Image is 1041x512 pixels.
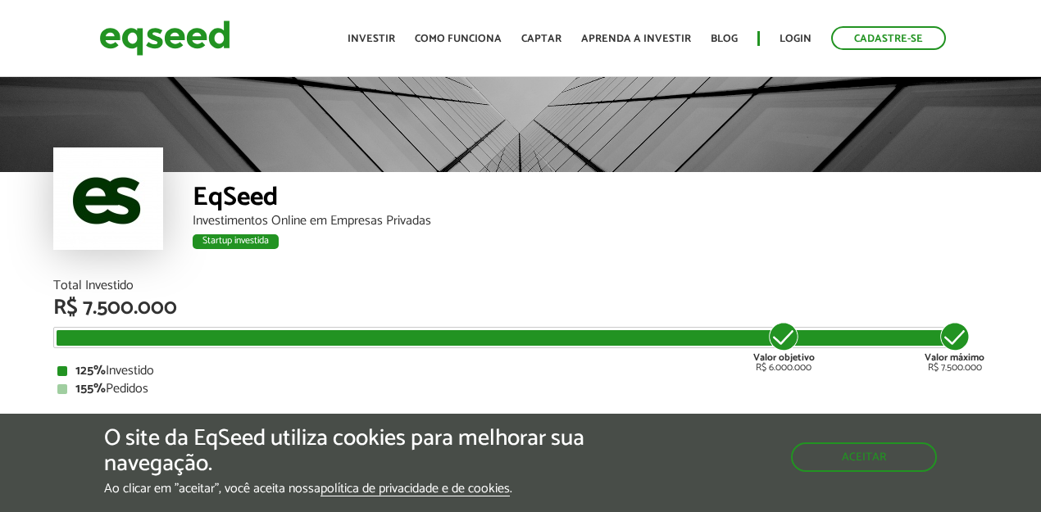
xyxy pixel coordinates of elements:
[104,426,604,477] h5: O site da EqSeed utiliza cookies para melhorar sua navegação.
[925,350,984,365] strong: Valor máximo
[348,34,395,44] a: Investir
[104,481,604,496] p: Ao clicar em "aceitar", você aceita nossa .
[753,320,815,373] div: R$ 6.000.000
[415,34,502,44] a: Como funciona
[53,297,988,319] div: R$ 7.500.000
[521,34,561,44] a: Captar
[99,16,230,60] img: EqSeed
[831,26,946,50] a: Cadastre-se
[57,365,984,378] div: Investido
[193,234,279,249] div: Startup investida
[791,442,937,472] button: Aceitar
[53,279,988,292] div: Total Investido
[75,378,106,400] strong: 155%
[581,34,691,44] a: Aprenda a investir
[75,360,106,382] strong: 125%
[753,350,815,365] strong: Valor objetivo
[57,383,984,396] div: Pedidos
[925,320,984,373] div: R$ 7.500.000
[193,215,988,228] div: Investimentos Online em Empresas Privadas
[320,483,510,496] a: política de privacidade e de cookies
[780,34,811,44] a: Login
[193,184,988,215] div: EqSeed
[711,34,738,44] a: Blog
